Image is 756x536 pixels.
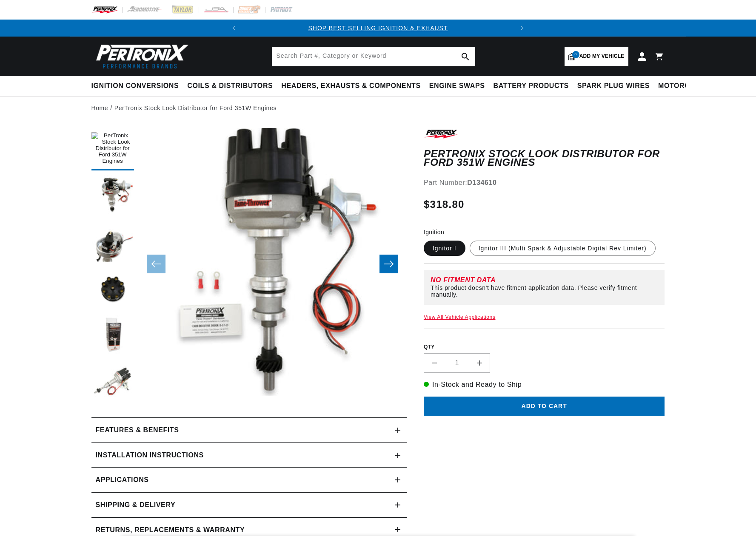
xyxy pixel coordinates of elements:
[91,128,407,400] media-gallery: Gallery Viewer
[565,47,628,66] a: 3Add my vehicle
[91,82,179,91] span: Ignition Conversions
[91,418,407,442] summary: Features & Benefits
[424,228,445,237] legend: Ignition
[114,103,277,113] a: PerTronix Stock Look Distributor for Ford 351W Engines
[424,397,665,416] button: Add to cart
[91,268,134,311] button: Load image 4 in gallery view
[91,175,134,217] button: Load image 2 in gallery view
[577,82,650,91] span: Spark Plug Wires
[424,314,496,320] a: View All Vehicle Applications
[579,52,625,60] span: Add my vehicle
[242,23,513,33] div: 1 of 2
[425,76,489,96] summary: Engine Swaps
[272,47,475,66] input: Search Part #, Category or Keyword
[91,103,665,113] nav: breadcrumbs
[494,82,569,91] span: Battery Products
[424,241,465,256] label: Ignitor I
[573,76,654,96] summary: Spark Plug Wires
[96,450,204,461] h2: Installation instructions
[91,103,108,113] a: Home
[187,82,273,91] span: Coils & Distributors
[96,425,179,436] h2: Features & Benefits
[96,525,245,536] h2: Returns, Replacements & Warranty
[654,76,713,96] summary: Motorcycle
[183,76,277,96] summary: Coils & Distributors
[91,76,183,96] summary: Ignition Conversions
[467,179,496,186] strong: D134610
[147,255,165,273] button: Slide left
[91,443,407,468] summary: Installation instructions
[572,51,579,58] span: 3
[91,362,134,404] button: Load image 6 in gallery view
[514,20,531,37] button: Translation missing: en.sections.announcements.next_announcement
[424,177,665,188] div: Part Number:
[424,197,465,212] span: $318.80
[70,20,686,37] slideshow-component: Translation missing: en.sections.announcements.announcement_bar
[431,277,662,284] div: No Fitment Data
[424,343,665,351] label: QTY
[456,47,475,66] button: search button
[489,76,573,96] summary: Battery Products
[91,221,134,264] button: Load image 3 in gallery view
[96,474,149,485] span: Applications
[96,499,176,510] h2: Shipping & Delivery
[277,76,425,96] summary: Headers, Exhausts & Components
[308,25,448,31] a: SHOP BEST SELLING IGNITION & EXHAUST
[429,82,485,91] span: Engine Swaps
[658,82,709,91] span: Motorcycle
[281,82,420,91] span: Headers, Exhausts & Components
[91,493,407,517] summary: Shipping & Delivery
[424,379,665,390] p: In-Stock and Ready to Ship
[379,255,398,273] button: Slide right
[431,284,662,298] div: This product doesn't have fitment application data. Please verify fitment manually.
[424,150,665,167] h1: PerTronix Stock Look Distributor for Ford 351W Engines
[91,128,134,170] button: Load image 1 in gallery view
[91,468,407,493] a: Applications
[242,23,513,33] div: Announcement
[225,20,242,37] button: Translation missing: en.sections.announcements.previous_announcement
[470,241,656,256] label: Ignitor III (Multi Spark & Adjustable Digital Rev Limiter)
[91,42,189,71] img: Pertronix
[91,315,134,357] button: Load image 5 in gallery view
